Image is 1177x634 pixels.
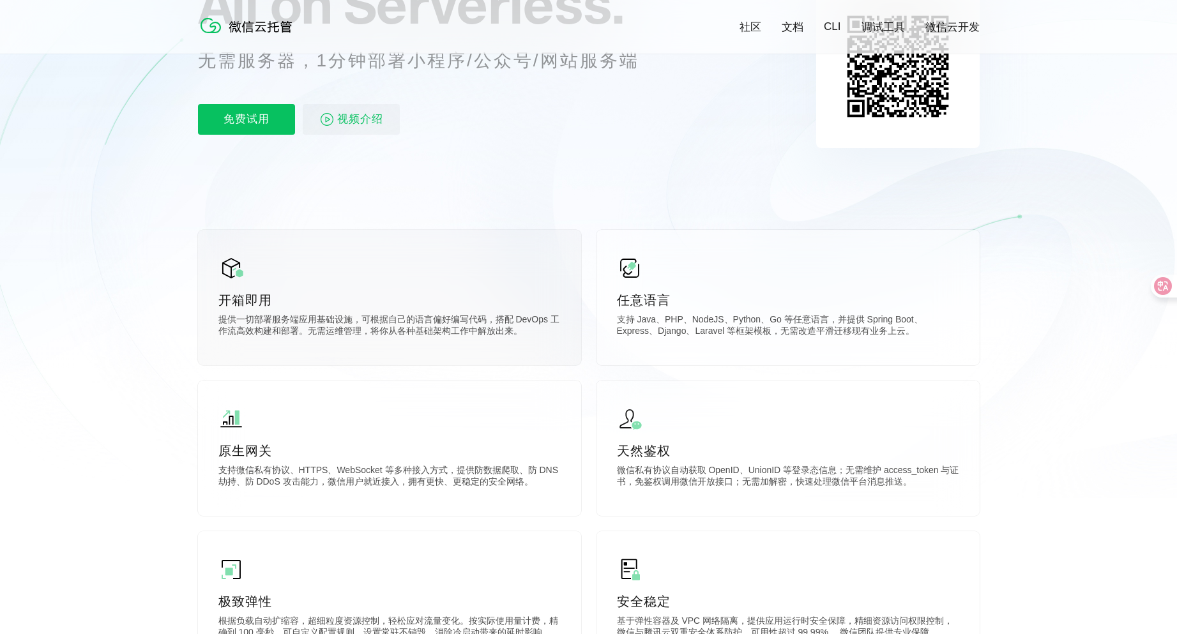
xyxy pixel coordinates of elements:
[782,20,803,34] a: 文档
[218,442,561,460] p: 原生网关
[617,291,959,309] p: 任意语言
[218,465,561,490] p: 支持微信私有协议、HTTPS、WebSocket 等多种接入方式，提供防数据爬取、防 DNS 劫持、防 DDoS 攻击能力，微信用户就近接入，拥有更快、更稳定的安全网络。
[617,314,959,340] p: 支持 Java、PHP、NodeJS、Python、Go 等任意语言，并提供 Spring Boot、Express、Django、Laravel 等框架模板，无需改造平滑迁移现有业务上云。
[218,314,561,340] p: 提供一切部署服务端应用基础设施，可根据自己的语言偏好编写代码，搭配 DevOps 工作流高效构建和部署。无需运维管理，将你从各种基础架构工作中解放出来。
[198,13,300,38] img: 微信云托管
[198,104,295,135] p: 免费试用
[862,20,905,34] a: 调试工具
[218,592,561,610] p: 极致弹性
[198,29,300,40] a: 微信云托管
[617,465,959,490] p: 微信私有协议自动获取 OpenID、UnionID 等登录态信息；无需维护 access_token 与证书，免鉴权调用微信开放接口；无需加解密，快速处理微信平台消息推送。
[824,20,840,33] a: CLI
[925,20,980,34] a: 微信云开发
[198,48,663,73] p: 无需服务器，1分钟部署小程序/公众号/网站服务端
[617,592,959,610] p: 安全稳定
[617,442,959,460] p: 天然鉴权
[319,112,335,127] img: video_play.svg
[218,291,561,309] p: 开箱即用
[740,20,761,34] a: 社区
[337,104,383,135] span: 视频介绍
